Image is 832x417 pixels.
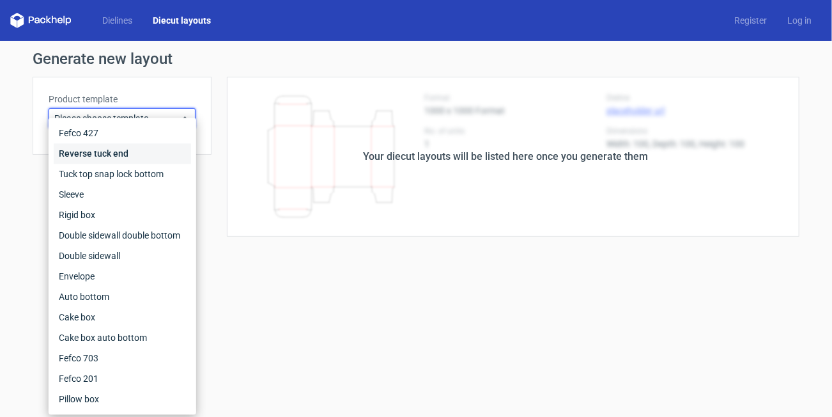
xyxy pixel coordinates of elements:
label: Product template [49,93,196,106]
div: Rigid box [54,205,191,225]
a: Register [724,14,777,27]
a: Dielines [92,14,143,27]
div: Fefco 201 [54,368,191,389]
div: Pillow box [54,389,191,409]
div: Auto bottom [54,287,191,307]
div: Fefco 703 [54,348,191,368]
div: Your diecut layouts will be listed here once you generate them [363,149,648,164]
div: Sleeve [54,184,191,205]
div: Cake box auto bottom [54,327,191,348]
div: Double sidewall [54,246,191,266]
div: Cake box [54,307,191,327]
div: Envelope [54,266,191,287]
span: Please choose template [54,112,180,125]
a: Log in [777,14,822,27]
div: Fefco 427 [54,123,191,143]
div: Double sidewall double bottom [54,225,191,246]
h1: Generate new layout [33,51,799,67]
div: Reverse tuck end [54,143,191,164]
a: Diecut layouts [143,14,221,27]
div: Tuck top snap lock bottom [54,164,191,184]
